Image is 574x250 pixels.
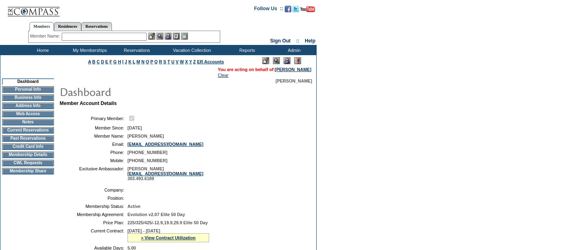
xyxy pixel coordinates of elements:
[125,59,127,64] a: J
[2,152,54,158] td: Membership Details
[273,57,280,64] img: View Mode
[92,59,96,64] a: B
[63,166,124,181] td: Exclusive Ambassador:
[2,78,54,85] td: Dashboard
[54,22,81,31] a: Residences
[176,59,179,64] a: V
[294,57,301,64] img: Log Concern/Member Elevation
[2,160,54,166] td: CWL Requests
[63,134,124,138] td: Member Name:
[101,59,104,64] a: D
[63,212,124,217] td: Membership Agreement:
[141,235,196,240] a: » View Contract Utilization
[293,6,299,12] img: Follow us on Twitter
[63,187,124,192] td: Company:
[141,59,145,64] a: N
[275,67,311,72] a: [PERSON_NAME]
[96,59,100,64] a: C
[254,5,283,15] td: Follow Us ::
[173,33,180,40] img: Reservations
[2,119,54,125] td: Notes
[150,59,153,64] a: P
[296,38,299,44] span: ::
[293,8,299,13] a: Follow us on Twitter
[276,78,312,83] span: [PERSON_NAME]
[63,204,124,209] td: Membership Status:
[127,212,185,217] span: Evolution v2.07 Elite 50 Day
[2,103,54,109] td: Address Info
[168,59,170,64] a: T
[63,220,124,225] td: Price Plan:
[133,59,135,64] a: L
[285,6,291,12] img: Become our fan on Facebook
[159,59,162,64] a: R
[2,168,54,174] td: Membership Share
[180,59,184,64] a: W
[2,143,54,150] td: Credit Card Info
[2,127,54,134] td: Current Reservations
[146,59,149,64] a: O
[185,59,188,64] a: X
[262,57,269,64] img: Edit Mode
[127,150,168,155] span: [PHONE_NUMBER]
[59,83,223,100] img: pgTtlDashboard.gif
[127,171,203,176] a: [EMAIL_ADDRESS][DOMAIN_NAME]
[300,6,315,12] img: Subscribe to our YouTube Channel
[154,59,158,64] a: Q
[63,142,124,147] td: Email:
[63,125,124,130] td: Member Since:
[127,125,142,130] span: [DATE]
[218,73,228,78] a: Clear
[127,134,164,138] span: [PERSON_NAME]
[88,59,91,64] a: A
[63,114,124,122] td: Primary Member:
[2,94,54,101] td: Business Info
[189,59,192,64] a: Y
[81,22,112,31] a: Reservations
[105,59,108,64] a: E
[159,45,223,55] td: Vacation Collection
[127,142,203,147] a: [EMAIL_ADDRESS][DOMAIN_NAME]
[163,59,166,64] a: S
[193,59,196,64] a: Z
[113,59,116,64] a: G
[30,33,62,40] div: Member Name:
[218,67,311,72] span: You are acting on behalf of:
[109,59,112,64] a: F
[270,45,317,55] td: Admin
[128,59,132,64] a: K
[148,33,155,40] img: b_edit.gif
[127,158,168,163] span: [PHONE_NUMBER]
[197,59,224,64] a: ER Accounts
[65,45,112,55] td: My Memberships
[63,228,124,242] td: Current Contract:
[63,196,124,201] td: Position:
[136,59,140,64] a: M
[63,158,124,163] td: Mobile:
[165,33,172,40] img: Impersonate
[300,8,315,13] a: Subscribe to our YouTube Channel
[2,135,54,142] td: Past Reservations
[63,150,124,155] td: Phone:
[127,166,203,181] span: [PERSON_NAME] 303.493.6189
[284,57,290,64] img: Impersonate
[181,33,188,40] img: b_calculator.gif
[127,204,141,209] span: Active
[2,86,54,93] td: Personal Info
[270,38,290,44] a: Sign Out
[60,100,117,106] b: Member Account Details
[18,45,65,55] td: Home
[29,22,54,31] a: Members
[127,220,208,225] span: 225/325/425/-12.9,19.9,29.9 Elite 50 Day
[2,111,54,117] td: Web Access
[285,8,291,13] a: Become our fan on Facebook
[223,45,270,55] td: Reports
[305,38,315,44] a: Help
[118,59,121,64] a: H
[156,33,163,40] img: View
[171,59,174,64] a: U
[122,59,123,64] a: I
[112,45,159,55] td: Reservations
[127,228,160,233] span: [DATE] - [DATE]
